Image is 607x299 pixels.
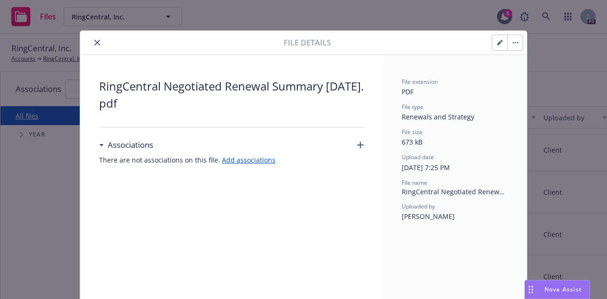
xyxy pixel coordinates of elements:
button: close [92,37,103,48]
span: RingCentral Negotiated Renewal Summary [DATE].pdf [402,187,508,197]
span: Uploaded by [402,202,435,210]
div: Associations [99,139,153,151]
span: [DATE] 7:25 PM [402,163,450,172]
div: Drag to move [525,281,537,299]
span: [PERSON_NAME] [402,212,455,221]
span: Upload date [402,153,434,161]
span: Nova Assist [544,285,582,293]
span: File details [284,37,331,48]
span: File name [402,179,427,187]
span: RingCentral Negotiated Renewal Summary [DATE].pdf [99,78,364,112]
span: File size [402,128,423,136]
span: There are not associations on this file. [99,155,364,165]
h3: Associations [108,139,153,151]
span: File type [402,103,423,111]
button: Nova Assist [524,280,590,299]
span: 673 kB [402,137,423,146]
span: PDF [402,87,414,96]
span: File extension [402,78,438,86]
a: Add associations [222,155,276,164]
span: Renewals and Strategy [402,112,474,121]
